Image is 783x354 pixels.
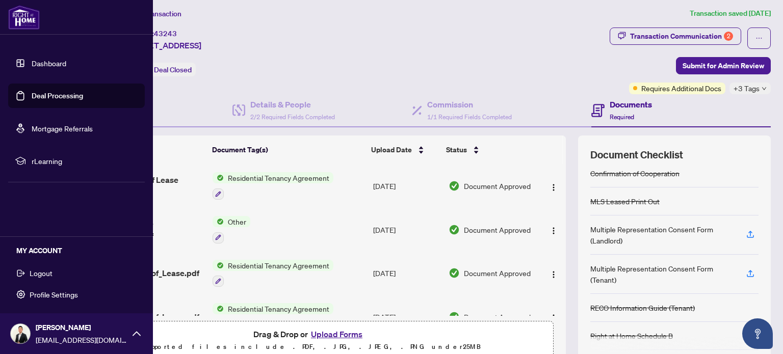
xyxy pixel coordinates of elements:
[213,303,224,314] img: Status Icon
[464,224,531,235] span: Document Approved
[545,222,562,238] button: Logo
[550,314,558,322] img: Logo
[213,260,224,271] img: Status Icon
[724,32,733,41] div: 2
[590,148,683,162] span: Document Checklist
[427,113,512,121] span: 1/1 Required Fields Completed
[213,216,224,227] img: Status Icon
[590,263,734,285] div: Multiple Representation Consent Form (Tenant)
[550,183,558,192] img: Logo
[550,270,558,279] img: Logo
[371,144,412,155] span: Upload Date
[449,311,460,322] img: Document Status
[16,245,145,256] h5: MY ACCOUNT
[32,91,83,100] a: Deal Processing
[30,265,53,281] span: Logout
[545,265,562,281] button: Logo
[30,286,78,303] span: Profile Settings
[253,328,366,341] span: Drag & Drop or
[224,172,333,183] span: Residential Tenancy Agreement
[367,135,442,164] th: Upload Date
[590,224,734,246] div: Multiple Representation Consent Form (Landlord)
[369,252,445,295] td: [DATE]
[11,324,30,343] img: Profile Icon
[590,302,695,313] div: RECO Information Guide (Tenant)
[755,35,763,42] span: ellipsis
[464,267,531,279] span: Document Approved
[742,318,773,349] button: Open asap
[213,216,250,243] button: Status IconOther
[308,328,366,341] button: Upload Forms
[610,113,634,121] span: Required
[590,196,660,207] div: MLS Leased Print Out
[32,59,66,68] a: Dashboard
[224,303,333,314] span: Residential Tenancy Agreement
[762,86,767,91] span: down
[610,28,741,45] button: Transaction Communication2
[369,295,445,339] td: [DATE]
[446,144,467,155] span: Status
[610,98,652,111] h4: Documents
[641,83,721,94] span: Requires Additional Docs
[8,286,145,303] button: Profile Settings
[213,303,333,331] button: Status IconResidential Tenancy Agreement
[550,227,558,235] img: Logo
[369,164,445,208] td: [DATE]
[734,83,760,94] span: +3 Tags
[8,5,40,30] img: logo
[250,113,335,121] span: 2/2 Required Fields Completed
[464,180,531,192] span: Document Approved
[224,260,333,271] span: Residential Tenancy Agreement
[213,172,333,200] button: Status IconResidential Tenancy Agreement
[154,29,177,38] span: 43243
[208,135,367,164] th: Document Tag(s)
[676,57,771,74] button: Submit for Admin Review
[427,98,512,111] h4: Commission
[630,28,733,44] div: Transaction Communication
[369,208,445,252] td: [DATE]
[683,58,764,74] span: Submit for Admin Review
[126,63,196,76] div: Status:
[250,98,335,111] h4: Details & People
[464,311,531,322] span: Document Approved
[224,216,250,227] span: Other
[36,322,127,333] span: [PERSON_NAME]
[8,264,145,282] button: Logout
[545,178,562,194] button: Logo
[545,309,562,325] button: Logo
[449,267,460,279] img: Document Status
[32,124,93,133] a: Mortgage Referrals
[449,224,460,235] img: Document Status
[127,9,181,18] span: View Transaction
[213,172,224,183] img: Status Icon
[590,330,673,341] div: Right at Home Schedule B
[449,180,460,192] img: Document Status
[590,168,680,179] div: Confirmation of Cooperation
[32,155,138,167] span: rLearning
[72,341,547,353] p: Supported files include .PDF, .JPG, .JPEG, .PNG under 25 MB
[126,39,201,51] span: [STREET_ADDRESS]
[690,8,771,19] article: Transaction saved [DATE]
[213,260,333,287] button: Status IconResidential Tenancy Agreement
[36,334,127,345] span: [EMAIL_ADDRESS][DOMAIN_NAME]
[154,65,192,74] span: Deal Closed
[442,135,536,164] th: Status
